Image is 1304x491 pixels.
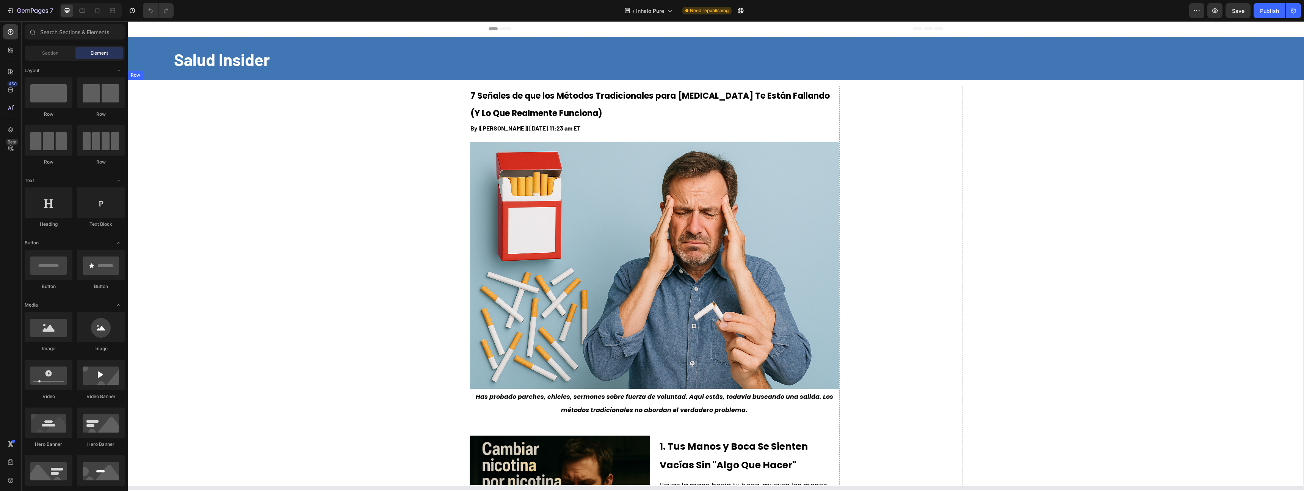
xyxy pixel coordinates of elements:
p: By I | [DATE] 11:23 am ET [343,103,711,111]
div: Row [25,111,72,118]
span: Section [42,50,58,57]
span: Need republishing [690,7,729,14]
div: Row [2,50,14,57]
div: Heading [25,221,72,228]
iframe: Design area [128,21,1304,491]
span: Save [1232,8,1244,14]
span: Layout [25,67,39,74]
div: Beta [6,139,18,145]
div: Video Banner [77,393,125,400]
div: Button [25,283,72,290]
input: Search Sections & Elements [25,24,125,39]
div: Hero Banner [77,441,125,448]
span: Toggle open [113,175,125,187]
div: Undo/Redo [143,3,174,18]
span: Toggle open [113,65,125,77]
span: Button [25,239,39,246]
div: Image [77,345,125,352]
button: 7 [3,3,56,18]
span: Toggle open [113,299,125,311]
strong: [PERSON_NAME] [352,103,399,110]
span: Element [91,50,108,57]
div: Image [25,345,72,352]
div: Text Block [77,221,125,228]
div: Hero Banner [25,441,72,448]
button: Save [1226,3,1251,18]
strong: 7 Señales de que los Métodos Tradicionales para [MEDICAL_DATA] Te Están Fallando (Y Lo Que Realme... [343,69,702,98]
p: 7 [50,6,53,15]
div: Row [77,111,125,118]
div: Button [77,283,125,290]
div: Row [25,159,72,165]
div: 450 [7,81,18,87]
span: Inhalo Pure [636,7,664,15]
span: Toggle open [113,237,125,249]
img: gempages_585156932222845597-d7cd0f55-c364-4617-a849-6a150802824b.png [342,121,712,368]
span: Media [25,302,38,308]
button: Publish [1254,3,1285,18]
div: Row [77,159,125,165]
span: / [633,7,635,15]
div: Publish [1260,7,1279,15]
i: Has probado parches, chicles, sermones sobre fuerza de voluntad. Aquí estás, todavía buscando una... [348,371,705,393]
div: Video [25,393,72,400]
span: Text [25,177,34,184]
strong: 1. Tus Manos y Boca Se Sienten Vacías Sin "Algo Que Hacer" [532,419,680,451]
